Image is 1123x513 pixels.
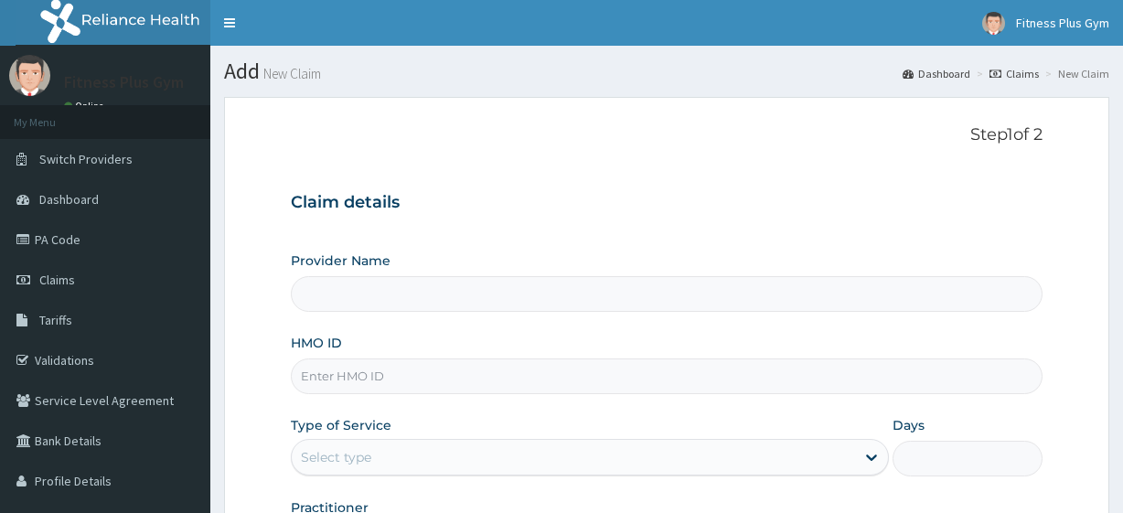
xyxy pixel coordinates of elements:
[982,12,1005,35] img: User Image
[291,334,342,352] label: HMO ID
[291,358,1042,394] input: Enter HMO ID
[64,100,108,112] a: Online
[291,416,391,434] label: Type of Service
[989,66,1039,81] a: Claims
[301,448,371,466] div: Select type
[224,59,1109,83] h1: Add
[260,67,321,80] small: New Claim
[1016,15,1109,31] span: Fitness Plus Gym
[291,251,390,270] label: Provider Name
[291,125,1042,145] p: Step 1 of 2
[9,55,50,96] img: User Image
[893,416,925,434] label: Days
[39,191,99,208] span: Dashboard
[903,66,970,81] a: Dashboard
[1041,66,1109,81] li: New Claim
[39,272,75,288] span: Claims
[39,312,72,328] span: Tariffs
[64,74,184,91] p: Fitness Plus Gym
[291,193,1042,213] h3: Claim details
[39,151,133,167] span: Switch Providers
